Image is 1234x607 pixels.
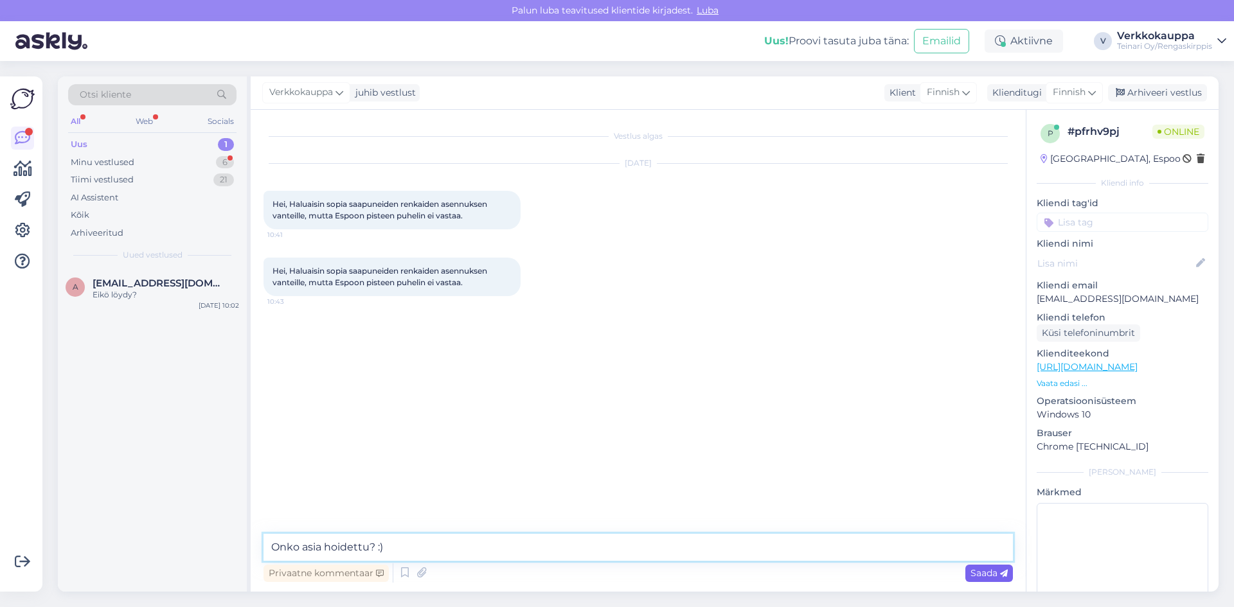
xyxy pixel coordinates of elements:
[199,301,239,310] div: [DATE] 10:02
[985,30,1063,53] div: Aktiivne
[1037,324,1140,342] div: Küsi telefoninumbrit
[71,156,134,169] div: Minu vestlused
[1048,128,1053,138] span: p
[273,266,489,287] span: Hei, Haluaisin sopia saapuneiden renkaiden asennuksen vanteille, mutta Espoon pisteen puhelin ei ...
[205,113,237,130] div: Socials
[1037,361,1138,373] a: [URL][DOMAIN_NAME]
[1037,213,1208,232] input: Lisa tag
[68,113,83,130] div: All
[693,4,722,16] span: Luba
[764,33,909,49] div: Proovi tasuta juba täna:
[1037,279,1208,292] p: Kliendi email
[1037,394,1208,408] p: Operatsioonisüsteem
[93,277,226,289] span: andriy.shevchenko@aalto.fi
[71,173,134,186] div: Tiimi vestlused
[884,86,916,100] div: Klient
[1037,237,1208,251] p: Kliendi nimi
[269,85,333,100] span: Verkkokauppa
[914,29,969,53] button: Emailid
[264,157,1013,169] div: [DATE]
[267,230,316,240] span: 10:41
[1037,177,1208,189] div: Kliendi info
[987,86,1042,100] div: Klienditugi
[10,87,35,111] img: Askly Logo
[1037,347,1208,360] p: Klienditeekond
[1037,378,1208,389] p: Vaata edasi ...
[213,173,234,186] div: 21
[1108,84,1207,101] div: Arhiveeri vestlus
[350,86,416,100] div: juhib vestlust
[80,88,131,101] span: Otsi kliente
[267,297,316,306] span: 10:43
[764,35,789,47] b: Uus!
[1037,486,1208,499] p: Märkmed
[1037,466,1208,478] div: [PERSON_NAME]
[1053,85,1086,100] span: Finnish
[71,191,118,204] div: AI Assistent
[1037,292,1208,306] p: [EMAIL_ADDRESS][DOMAIN_NAME]
[1037,427,1208,440] p: Brauser
[1037,311,1208,324] p: Kliendi telefon
[970,567,1008,579] span: Saada
[133,113,156,130] div: Web
[73,282,78,292] span: a
[1041,152,1181,166] div: [GEOGRAPHIC_DATA], Espoo
[123,249,183,261] span: Uued vestlused
[71,209,89,222] div: Kõik
[71,227,123,240] div: Arhiveeritud
[1037,256,1194,270] input: Lisa nimi
[273,199,489,220] span: Hei, Haluaisin sopia saapuneiden renkaiden asennuksen vanteille, mutta Espoon pisteen puhelin ei ...
[264,565,389,582] div: Privaatne kommentaar
[927,85,960,100] span: Finnish
[1117,31,1226,51] a: VerkkokauppaTeinari Oy/Rengaskirppis
[1117,41,1212,51] div: Teinari Oy/Rengaskirppis
[1037,197,1208,210] p: Kliendi tag'id
[218,138,234,151] div: 1
[216,156,234,169] div: 6
[1117,31,1212,41] div: Verkkokauppa
[1094,32,1112,50] div: V
[71,138,87,151] div: Uus
[93,289,239,301] div: Eikö löydy?
[264,130,1013,142] div: Vestlus algas
[1152,125,1204,139] span: Online
[264,534,1013,561] textarea: Onko asia hoidettu? :)
[1037,440,1208,453] p: Chrome [TECHNICAL_ID]
[1037,408,1208,421] p: Windows 10
[1068,124,1152,139] div: # pfrhv9pj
